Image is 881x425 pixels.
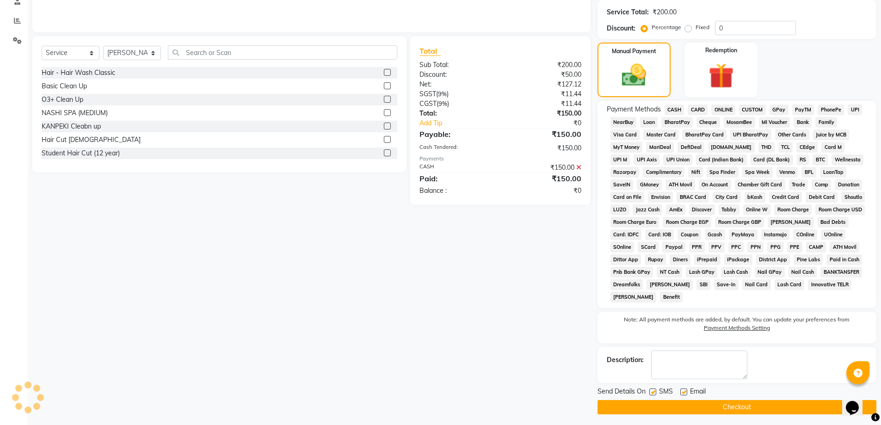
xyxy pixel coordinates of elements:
[812,179,831,190] span: Comp
[643,129,678,140] span: Master Card
[815,204,865,215] span: Room Charge USD
[607,7,649,17] div: Service Total:
[42,108,108,118] div: NASHI SPA (MEDIUM)
[500,129,588,140] div: ₹150.00
[701,60,742,92] img: _gift.svg
[789,179,808,190] span: Trade
[699,179,731,190] span: On Account
[610,217,659,228] span: Room Charge Euro
[775,129,809,140] span: Other Cards
[500,89,588,99] div: ₹11.44
[607,24,635,33] div: Discount:
[42,135,141,145] div: Hair Cut [DEMOGRAPHIC_DATA]
[776,167,798,178] span: Venmo
[801,167,816,178] span: BFL
[696,279,710,290] span: SBI
[774,204,812,215] span: Room Charge
[682,129,727,140] span: BharatPay Card
[645,229,674,240] span: Card: IOB
[841,192,865,203] span: Shoutlo
[419,99,437,108] span: CGST
[688,167,703,178] span: Nift
[500,109,588,118] div: ₹150.00
[708,142,755,153] span: [DOMAIN_NAME]
[821,142,844,153] span: Card M
[835,179,862,190] span: Donation
[704,324,770,332] label: Payment Methods Setting
[815,117,837,128] span: Family
[640,117,658,128] span: Loan
[694,254,721,265] span: iPrepaid
[660,292,683,302] span: Benefit
[745,192,765,203] span: bKash
[713,192,741,203] span: City Card
[610,179,634,190] span: SaveIN
[743,204,771,215] span: Online W
[42,122,101,131] div: KANPEKI Cleabn up
[665,105,684,115] span: CASH
[747,242,764,253] span: PPN
[768,217,814,228] span: [PERSON_NAME]
[677,192,709,203] span: BRAC Card
[610,192,645,203] span: Card on File
[806,192,838,203] span: Debit Card
[500,143,588,153] div: ₹150.00
[830,242,859,253] span: ATH Movil
[610,167,640,178] span: Razorpay
[690,387,706,398] span: Email
[761,229,790,240] span: Instamojo
[820,267,862,277] span: BANKTANSFER
[610,267,653,277] span: Pnb Bank GPay
[500,70,588,80] div: ₹50.00
[756,254,790,265] span: District App
[607,355,644,365] div: Description:
[500,173,588,184] div: ₹150.00
[413,99,500,109] div: ( )
[767,242,783,253] span: PPG
[724,254,752,265] span: iPackage
[778,142,793,153] span: TCL
[842,388,872,416] iframe: chat widget
[813,154,828,165] span: BTC
[770,105,789,115] span: GPay
[610,129,640,140] span: Visa Card
[787,242,802,253] span: PPE
[645,254,666,265] span: Rupay
[42,148,120,158] div: Student Hair Cut (12 year)
[612,47,656,55] label: Manual Payment
[42,68,115,78] div: Hair - Hair Wash Classic
[413,60,500,70] div: Sub Total:
[689,204,715,215] span: Discover
[419,46,441,56] span: Total
[500,99,588,109] div: ₹11.44
[633,204,662,215] span: Jazz Cash
[663,154,692,165] span: UPI Union
[724,117,755,128] span: MosamBee
[826,254,862,265] span: Paid in Cash
[413,173,500,184] div: Paid:
[742,279,771,290] span: Nail Card
[647,279,693,290] span: [PERSON_NAME]
[610,254,641,265] span: Dittor App
[755,267,785,277] span: Nail GPay
[794,254,823,265] span: Pine Labs
[775,279,805,290] span: Lash Card
[808,279,851,290] span: Innovative TELR
[610,142,643,153] span: MyT Money
[610,292,657,302] span: [PERSON_NAME]
[413,80,500,89] div: Net:
[758,142,775,153] span: THD
[696,23,709,31] label: Fixed
[168,45,397,60] input: Search or Scan
[818,105,844,115] span: PhonePe
[413,143,500,153] div: Cash Tendered:
[678,229,701,240] span: Coupon
[792,105,814,115] span: PayTM
[688,105,708,115] span: CARD
[610,117,637,128] span: NearBuy
[610,204,629,215] span: LUZO
[742,167,773,178] span: Spa Week
[42,81,87,91] div: Basic Clean Up
[721,267,751,277] span: Lash Cash
[813,129,850,140] span: Juice by MCB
